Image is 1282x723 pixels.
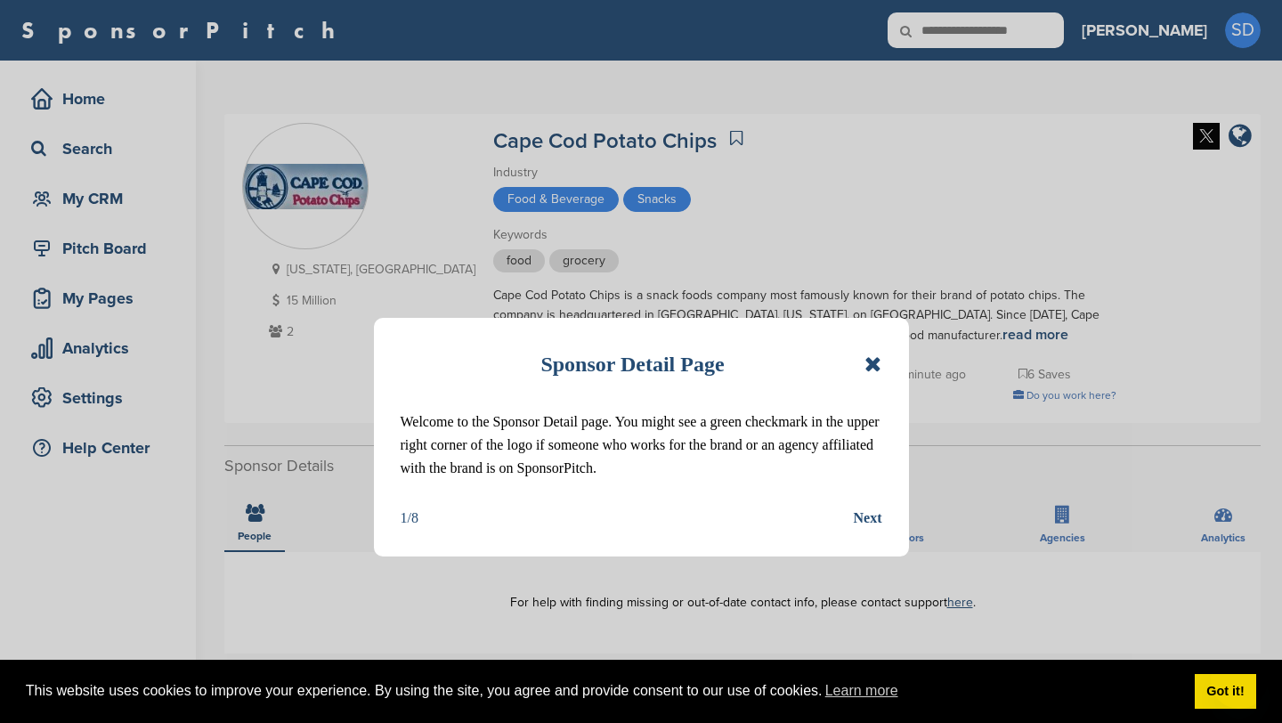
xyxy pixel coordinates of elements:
[540,345,724,384] h1: Sponsor Detail Page
[401,410,882,480] p: Welcome to the Sponsor Detail page. You might see a green checkmark in the upper right corner of ...
[1211,652,1268,709] iframe: Button to launch messaging window
[823,678,901,704] a: learn more about cookies
[854,507,882,530] button: Next
[26,678,1181,704] span: This website uses cookies to improve your experience. By using the site, you agree and provide co...
[1195,674,1256,710] a: dismiss cookie message
[401,507,418,530] div: 1/8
